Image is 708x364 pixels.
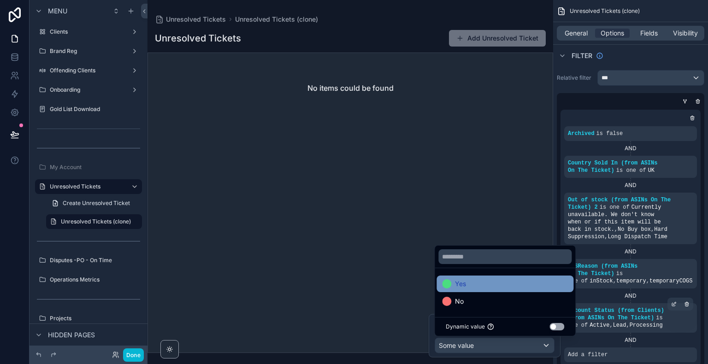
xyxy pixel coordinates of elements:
a: Unresolved Tickets [35,179,142,194]
span: OOSReason (from ASINs On The Ticket) [568,263,637,277]
label: Operations Metrics [50,276,140,283]
a: Create Unresolved Ticket [46,196,142,211]
a: Gold List Download [35,102,142,117]
label: Unresolved Tickets (clone) [61,218,136,225]
a: Projects [35,311,142,326]
span: Fields [640,29,658,38]
a: Unresolved Tickets (clone) [46,214,142,229]
span: Dynamic value [446,323,485,330]
a: Offending Clients [35,63,142,78]
span: Archived [568,130,595,137]
span: Currently unavailable. We don't know when or if this item will be back in stock. No Buy box Hard ... [568,204,667,240]
div: AND [564,248,697,255]
label: Relative filter [557,74,594,82]
label: Onboarding [50,86,127,94]
span: is false [596,130,623,137]
label: My Account [50,164,140,171]
a: Onboarding [35,82,142,97]
span: Menu [48,6,67,16]
span: , [614,226,618,233]
button: Done [123,348,144,362]
label: Brand Reg [50,47,127,55]
label: Clients [50,28,127,35]
span: Country Sold In (from ASINs On The Ticket) [568,160,657,174]
span: No [455,296,464,307]
a: Disputes -PO - On Time [35,253,142,268]
span: Yes [455,278,466,289]
label: Unresolved Tickets [50,183,124,190]
span: , [609,322,613,329]
span: , [626,322,629,329]
div: AND [564,145,697,152]
div: AND [564,336,697,344]
div: AND [564,292,697,299]
span: is one of [600,204,630,211]
span: General [565,29,588,38]
a: My Account [35,160,142,175]
span: inStock temporary temporaryCOGS [590,278,692,284]
a: Operations Metrics [35,272,142,287]
div: AND [564,182,697,189]
span: , [604,234,608,240]
label: Gold List Download [50,106,140,113]
a: Clients [35,24,142,39]
span: Hidden pages [48,330,95,340]
span: Account Status (from Clients) (from ASINs On The Ticket) [568,307,664,321]
span: , [613,278,616,284]
label: Disputes -PO - On Time [50,257,140,264]
span: Filter [572,51,592,60]
span: is one of [616,167,646,174]
span: Options [601,29,624,38]
span: Active Lead Processing [590,322,662,329]
span: Unresolved Tickets (clone) [570,7,640,15]
a: Brand Reg [35,44,142,59]
label: Offending Clients [50,67,127,74]
span: , [646,278,649,284]
span: Visibility [673,29,698,38]
span: Out of stock (from ASINs On The Ticket) 2 [568,197,671,211]
span: UK [648,167,655,174]
span: , [651,226,654,233]
label: Projects [50,315,140,322]
span: Create Unresolved Ticket [63,200,130,207]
